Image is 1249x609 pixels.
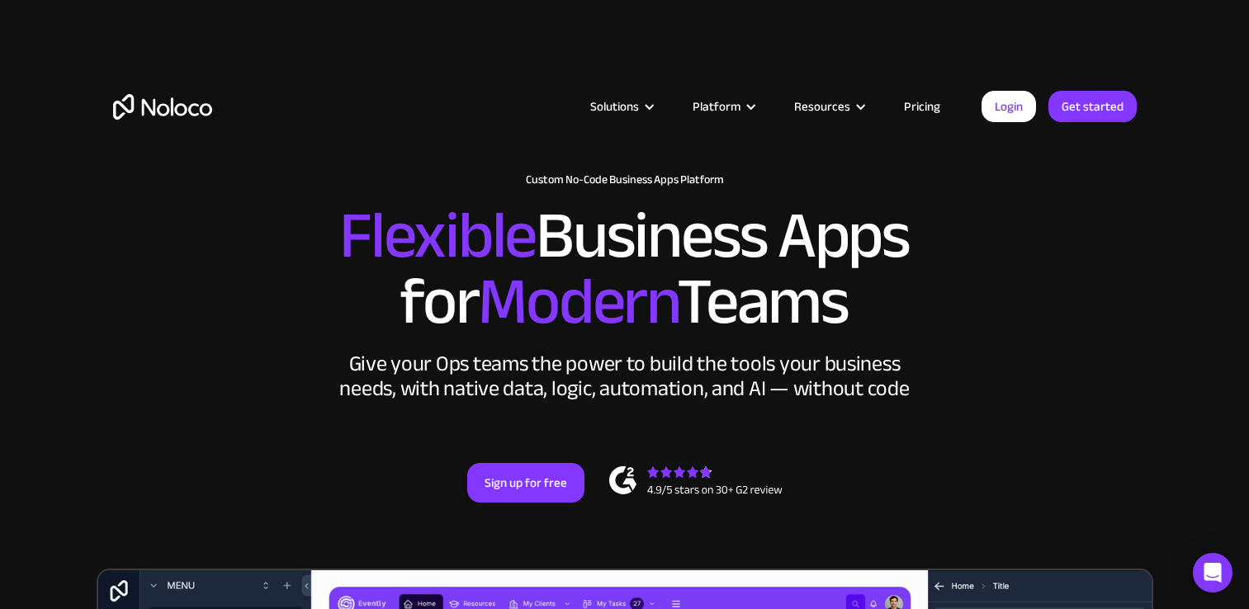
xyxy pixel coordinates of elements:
a: home [113,94,212,120]
div: Platform [693,96,740,117]
a: Get started [1048,91,1137,122]
span: Modern [478,240,677,363]
a: Login [982,91,1036,122]
a: Pricing [883,96,961,117]
div: Resources [794,96,850,117]
div: Give your Ops teams the power to build the tools your business needs, with native data, logic, au... [336,352,914,401]
div: Open Intercom Messenger [1193,553,1232,592]
span: Flexible [339,174,536,297]
a: Sign up for free [467,463,584,503]
div: Resources [774,96,883,117]
div: Solutions [570,96,672,117]
h2: Business Apps for Teams [113,203,1137,335]
div: Solutions [590,96,639,117]
div: Platform [672,96,774,117]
